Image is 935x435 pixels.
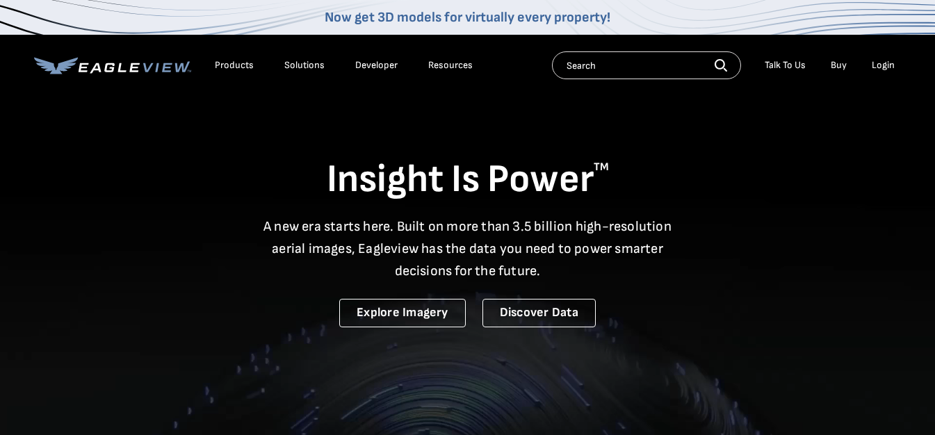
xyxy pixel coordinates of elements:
[325,9,610,26] a: Now get 3D models for virtually every property!
[765,59,806,72] div: Talk To Us
[255,215,681,282] p: A new era starts here. Built on more than 3.5 billion high-resolution aerial images, Eagleview ha...
[831,59,847,72] a: Buy
[428,59,473,72] div: Resources
[552,51,741,79] input: Search
[284,59,325,72] div: Solutions
[339,299,466,327] a: Explore Imagery
[594,161,609,174] sup: TM
[355,59,398,72] a: Developer
[872,59,895,72] div: Login
[482,299,596,327] a: Discover Data
[34,156,902,204] h1: Insight Is Power
[215,59,254,72] div: Products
